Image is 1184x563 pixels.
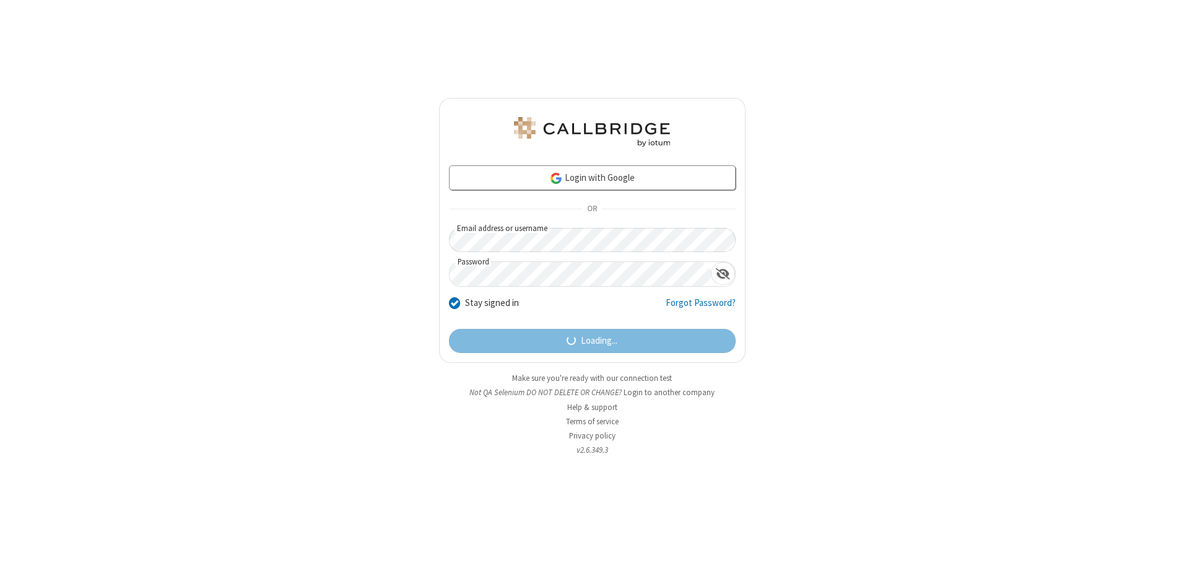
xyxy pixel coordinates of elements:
label: Stay signed in [465,296,519,310]
a: Terms of service [566,416,619,427]
button: Loading... [449,329,736,354]
img: google-icon.png [549,172,563,185]
span: Loading... [581,334,617,348]
li: v2.6.349.3 [439,444,746,456]
a: Help & support [567,402,617,412]
a: Make sure you're ready with our connection test [512,373,672,383]
a: Forgot Password? [666,296,736,320]
img: QA Selenium DO NOT DELETE OR CHANGE [511,117,673,147]
input: Email address or username [449,228,736,252]
input: Password [450,262,711,286]
a: Privacy policy [569,430,616,441]
button: Login to another company [624,386,715,398]
span: OR [582,201,602,218]
li: Not QA Selenium DO NOT DELETE OR CHANGE? [439,386,746,398]
a: Login with Google [449,165,736,190]
div: Show password [711,262,735,285]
